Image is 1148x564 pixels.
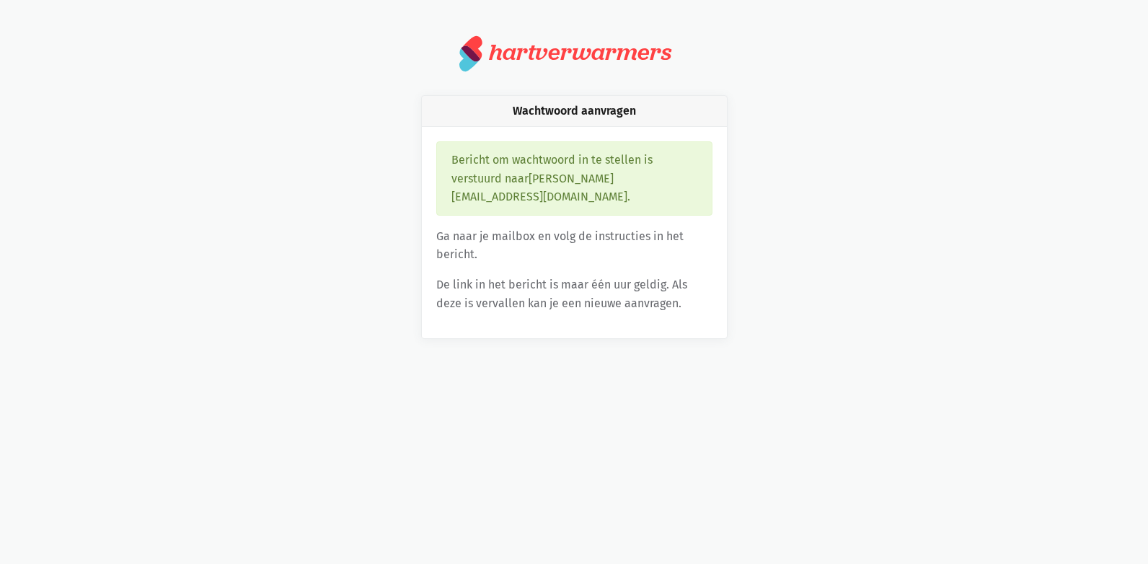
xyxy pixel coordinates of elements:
p: Ga naar je mailbox en volg de instructies in het bericht. [436,227,712,264]
div: Bericht om wachtwoord in te stellen is verstuurd naar [PERSON_NAME][EMAIL_ADDRESS][DOMAIN_NAME] . [436,141,712,216]
p: De link in het bericht is maar één uur geldig. Als deze is vervallen kan je een nieuwe aanvragen. [436,276,712,312]
img: logo.svg [459,35,483,72]
div: Wachtwoord aanvragen [422,96,727,127]
a: hartverwarmers [459,35,689,72]
div: hartverwarmers [489,39,671,66]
